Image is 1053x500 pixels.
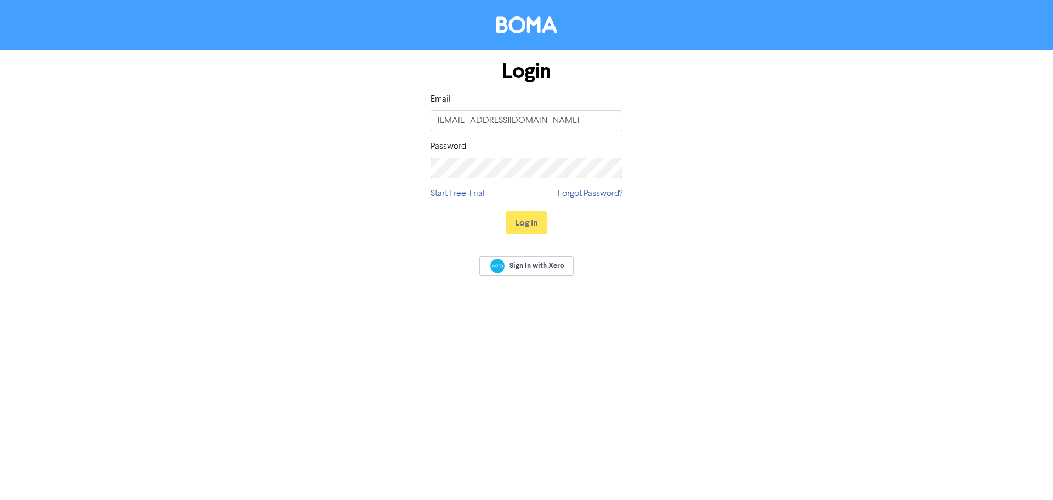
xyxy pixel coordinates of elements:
[431,93,451,106] label: Email
[479,256,574,276] a: Sign In with Xero
[431,187,485,200] a: Start Free Trial
[496,16,557,33] img: BOMA Logo
[506,211,547,234] button: Log In
[431,59,622,84] h1: Login
[490,259,505,273] img: Xero logo
[431,140,466,153] label: Password
[558,187,622,200] a: Forgot Password?
[509,261,564,271] span: Sign In with Xero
